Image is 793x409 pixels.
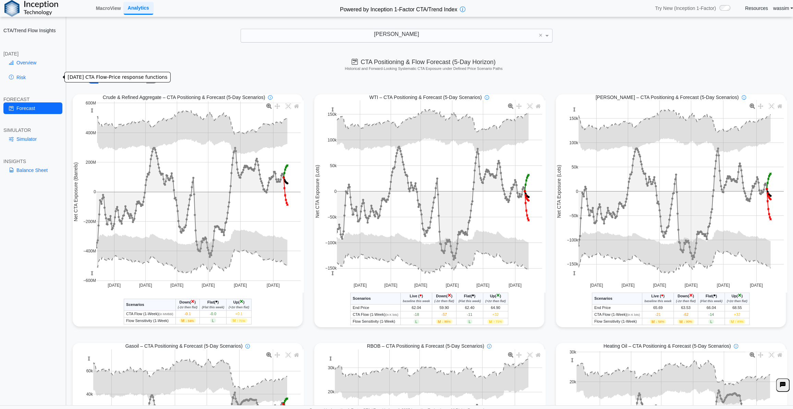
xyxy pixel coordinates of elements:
[676,299,695,303] i: (-2σ then flat)
[124,2,153,15] a: Analytics
[538,29,544,42] span: Clear value
[237,319,245,323] span: ↑ 71%
[594,319,637,323] span: Flow Sensitivity (1-Week)
[436,319,452,324] span: M
[483,293,508,304] th: ( )
[352,59,496,65] span: CTA Positioning & Flow Forecast (5-Day Horizon)
[235,312,243,316] span: +0.1
[178,306,197,309] i: (-2σ then flat)
[651,294,664,298] span: Live ( )
[656,320,664,323] span: ↓ 54%
[184,312,191,316] span: -0.1
[442,320,451,323] span: ↓ 89%
[245,344,250,348] img: info-icon.svg
[483,304,508,311] td: 64.90
[653,306,663,310] span: 65.69
[126,312,173,316] span: CTA Flow (1-Week)
[231,318,247,323] span: M
[191,298,195,305] span: ×
[412,306,421,310] span: 62.04
[3,158,62,164] div: INSIGHTS
[414,319,419,324] span: L
[539,32,542,38] span: ×
[683,312,688,317] span: -62
[200,299,227,310] th: ( )
[683,320,692,323] span: ↓ 90%
[492,312,499,317] span: +32
[731,294,736,298] span: Up
[655,5,716,11] span: Try New (Inception 1-Factor)
[678,319,694,324] span: M
[3,96,62,102] div: FORECAST
[367,343,484,349] span: RBOB – CTA Positioning & Forecast (5-Day Scenarios)
[485,95,489,100] img: info-icon.svg
[729,319,745,324] span: M
[124,299,176,310] th: Scenarios
[180,318,196,323] span: M
[179,300,190,304] span: Down
[432,293,456,304] th: ( )
[434,299,454,303] i: (-2σ then flat)
[202,306,224,309] i: (Flat this week)
[207,300,214,304] span: Flat
[485,299,506,303] i: (+2σ then flat)
[3,51,62,57] div: [DATE]
[436,294,446,298] span: Down
[493,320,502,323] span: ↑ 71%
[674,304,698,311] td: 63.53
[678,294,688,298] span: Down
[3,102,62,114] a: Forecast
[594,306,611,310] span: End Price
[490,294,495,298] span: Up
[229,306,249,309] i: (+2σ then flat)
[126,319,169,323] span: Flow Sensitivity (1-Week)
[410,294,423,298] span: Live ( )
[724,293,749,304] th: ( )
[734,344,738,348] img: info-icon.svg
[71,66,776,71] h5: Historical and Forward-Looking Systematic CTA Exposure under Defined Price Scenario Paths
[210,318,216,323] span: L
[185,319,194,323] span: ↓ 84%
[661,292,663,299] span: •
[745,5,768,11] a: Resources
[3,133,62,145] a: Simulator
[353,312,398,317] span: CTA Flow (1-Week)
[268,95,272,100] img: info-icon.svg
[742,95,746,100] img: info-icon.svg
[159,312,173,316] span: (in MMbbl)
[650,319,666,324] span: M
[627,313,640,317] span: (in K lots)
[125,343,243,349] span: Gasoil – CTA Positioning & Forecast (5-Day Scenarios)
[734,312,740,317] span: +32
[403,299,430,303] i: baseline this week
[708,312,714,317] span: -14
[93,2,124,14] a: MacroView
[698,304,724,311] td: 66.04
[700,299,722,303] i: (Flat this week)
[64,72,170,83] div: [DATE] CTA Flow-Price response functions
[655,312,661,317] span: -21
[603,343,731,349] span: Heating Oil – CTA Positioning & Forecast (5-Day Scenarios)
[592,293,642,304] th: Scenarios
[456,293,483,304] th: ( )
[644,299,671,303] i: baseline this week
[227,299,252,310] th: ( )
[467,319,472,324] span: L
[3,164,62,176] a: Balance Sheet
[351,293,401,304] th: Scenarios
[337,3,460,13] h2: Powered by Inception 1-Factor CTA/Trend Index
[3,57,62,69] a: Overview
[240,298,243,305] span: ×
[698,293,724,304] th: ( )
[441,312,447,317] span: -57
[713,292,716,299] span: •
[594,312,640,317] span: CTA Flow (1-Week)
[3,27,62,34] h2: CTA/Trend Flow Insights
[464,294,471,298] span: Flat
[773,5,793,11] a: wassim
[738,292,742,299] span: ×
[689,292,693,299] span: ×
[369,94,482,100] span: WTI – CTA Positioning & Forecast (5-Day Scenarios)
[596,94,739,100] span: [PERSON_NAME] – CTA Positioning & Forecast (5-Day Scenarios)
[472,292,474,299] span: •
